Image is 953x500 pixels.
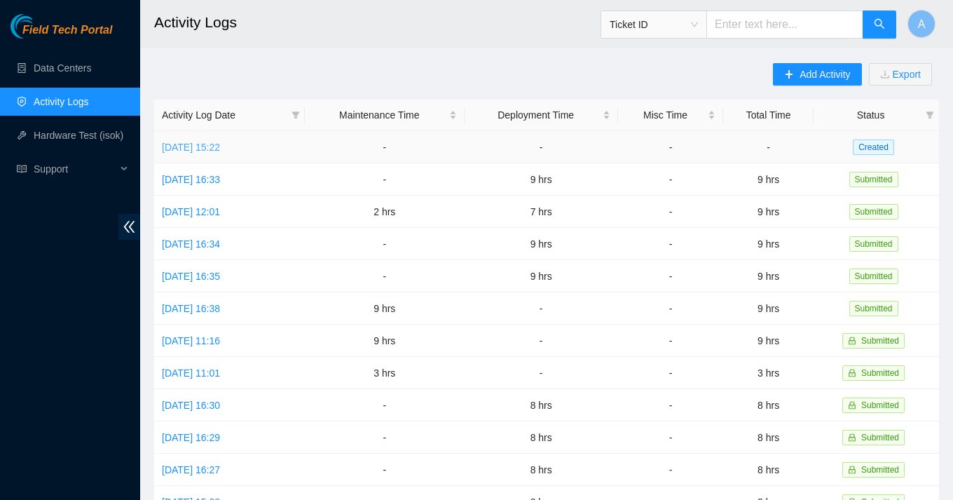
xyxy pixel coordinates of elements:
[465,260,618,292] td: 9 hrs
[162,464,220,475] a: [DATE] 16:27
[849,172,898,187] span: Submitted
[465,357,618,389] td: -
[853,140,894,155] span: Created
[289,104,303,126] span: filter
[618,163,723,196] td: -
[305,163,465,196] td: -
[874,18,885,32] span: search
[305,196,465,228] td: 2 hrs
[11,14,71,39] img: Akamai Technologies
[723,228,814,260] td: 9 hrs
[618,421,723,454] td: -
[723,100,814,131] th: Total Time
[162,271,220,282] a: [DATE] 16:35
[465,389,618,421] td: 8 hrs
[34,96,89,107] a: Activity Logs
[162,142,220,153] a: [DATE] 15:22
[162,400,220,411] a: [DATE] 16:30
[618,228,723,260] td: -
[926,111,934,119] span: filter
[618,292,723,325] td: -
[162,174,220,185] a: [DATE] 16:33
[863,11,896,39] button: search
[618,357,723,389] td: -
[618,454,723,486] td: -
[162,335,220,346] a: [DATE] 11:16
[723,389,814,421] td: 8 hrs
[305,131,465,163] td: -
[723,163,814,196] td: 9 hrs
[706,11,863,39] input: Enter text here...
[34,130,123,141] a: Hardware Test (isok)
[618,196,723,228] td: -
[849,301,898,316] span: Submitted
[610,14,698,35] span: Ticket ID
[723,454,814,486] td: 8 hrs
[849,269,898,284] span: Submitted
[465,196,618,228] td: 7 hrs
[800,67,850,82] span: Add Activity
[305,454,465,486] td: -
[723,131,814,163] td: -
[465,454,618,486] td: 8 hrs
[907,10,935,38] button: A
[849,204,898,219] span: Submitted
[465,421,618,454] td: 8 hrs
[162,367,220,379] a: [DATE] 11:01
[162,238,220,250] a: [DATE] 16:34
[162,303,220,314] a: [DATE] 16:38
[618,325,723,357] td: -
[305,260,465,292] td: -
[17,164,27,174] span: read
[723,421,814,454] td: 8 hrs
[784,69,794,81] span: plus
[849,236,898,252] span: Submitted
[305,421,465,454] td: -
[11,25,112,43] a: Akamai TechnologiesField Tech Portal
[848,369,856,377] span: lock
[861,400,899,410] span: Submitted
[861,465,899,475] span: Submitted
[923,104,937,126] span: filter
[34,155,116,183] span: Support
[34,62,91,74] a: Data Centers
[465,131,618,163] td: -
[723,196,814,228] td: 9 hrs
[305,357,465,389] td: 3 hrs
[465,292,618,325] td: -
[305,325,465,357] td: 9 hrs
[861,433,899,442] span: Submitted
[861,336,899,346] span: Submitted
[848,466,856,474] span: lock
[848,433,856,442] span: lock
[465,163,618,196] td: 9 hrs
[465,228,618,260] td: 9 hrs
[305,292,465,325] td: 9 hrs
[861,368,899,378] span: Submitted
[848,401,856,410] span: lock
[305,228,465,260] td: -
[723,292,814,325] td: 9 hrs
[821,107,920,123] span: Status
[848,337,856,345] span: lock
[22,24,112,37] span: Field Tech Portal
[618,389,723,421] td: -
[162,107,286,123] span: Activity Log Date
[773,63,861,86] button: plusAdd Activity
[465,325,618,357] td: -
[162,206,220,217] a: [DATE] 12:01
[723,260,814,292] td: 9 hrs
[162,432,220,443] a: [DATE] 16:29
[118,214,140,240] span: double-left
[618,260,723,292] td: -
[723,325,814,357] td: 9 hrs
[723,357,814,389] td: 3 hrs
[869,63,932,86] button: downloadExport
[292,111,300,119] span: filter
[918,15,926,33] span: A
[618,131,723,163] td: -
[305,389,465,421] td: -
